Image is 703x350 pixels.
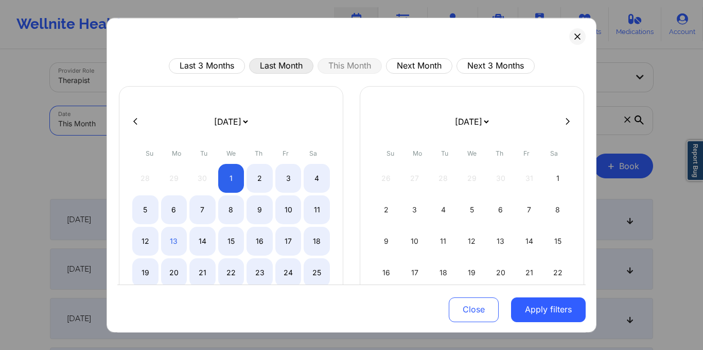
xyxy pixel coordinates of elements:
[304,227,330,256] div: Sat Oct 18 2025
[496,149,503,157] abbr: Thursday
[373,195,399,224] div: Sun Nov 02 2025
[430,258,456,287] div: Tue Nov 18 2025
[318,58,382,74] button: This Month
[386,149,394,157] abbr: Sunday
[441,149,448,157] abbr: Tuesday
[132,195,159,224] div: Sun Oct 05 2025
[459,227,485,256] div: Wed Nov 12 2025
[218,258,244,287] div: Wed Oct 22 2025
[459,195,485,224] div: Wed Nov 05 2025
[304,195,330,224] div: Sat Oct 11 2025
[255,149,262,157] abbr: Thursday
[550,149,558,157] abbr: Saturday
[161,258,187,287] div: Mon Oct 20 2025
[449,297,499,322] button: Close
[218,164,244,193] div: Wed Oct 01 2025
[218,227,244,256] div: Wed Oct 15 2025
[275,227,302,256] div: Fri Oct 17 2025
[467,149,477,157] abbr: Wednesday
[487,258,514,287] div: Thu Nov 20 2025
[200,149,207,157] abbr: Tuesday
[430,195,456,224] div: Tue Nov 04 2025
[544,258,571,287] div: Sat Nov 22 2025
[226,149,236,157] abbr: Wednesday
[413,149,422,157] abbr: Monday
[304,258,330,287] div: Sat Oct 25 2025
[146,149,153,157] abbr: Sunday
[516,227,542,256] div: Fri Nov 14 2025
[309,149,317,157] abbr: Saturday
[511,297,586,322] button: Apply filters
[386,58,452,74] button: Next Month
[161,195,187,224] div: Mon Oct 06 2025
[275,195,302,224] div: Fri Oct 10 2025
[132,227,159,256] div: Sun Oct 12 2025
[430,227,456,256] div: Tue Nov 11 2025
[247,164,273,193] div: Thu Oct 02 2025
[402,227,428,256] div: Mon Nov 10 2025
[283,149,289,157] abbr: Friday
[247,258,273,287] div: Thu Oct 23 2025
[459,258,485,287] div: Wed Nov 19 2025
[456,58,535,74] button: Next 3 Months
[544,195,571,224] div: Sat Nov 08 2025
[544,164,571,193] div: Sat Nov 01 2025
[169,58,245,74] button: Last 3 Months
[249,58,313,74] button: Last Month
[189,258,216,287] div: Tue Oct 21 2025
[275,258,302,287] div: Fri Oct 24 2025
[304,164,330,193] div: Sat Oct 04 2025
[132,258,159,287] div: Sun Oct 19 2025
[218,195,244,224] div: Wed Oct 08 2025
[373,258,399,287] div: Sun Nov 16 2025
[189,195,216,224] div: Tue Oct 07 2025
[247,227,273,256] div: Thu Oct 16 2025
[487,195,514,224] div: Thu Nov 06 2025
[402,195,428,224] div: Mon Nov 03 2025
[247,195,273,224] div: Thu Oct 09 2025
[523,149,530,157] abbr: Friday
[487,227,514,256] div: Thu Nov 13 2025
[275,164,302,193] div: Fri Oct 03 2025
[516,258,542,287] div: Fri Nov 21 2025
[402,258,428,287] div: Mon Nov 17 2025
[172,149,181,157] abbr: Monday
[516,195,542,224] div: Fri Nov 07 2025
[373,227,399,256] div: Sun Nov 09 2025
[544,227,571,256] div: Sat Nov 15 2025
[189,227,216,256] div: Tue Oct 14 2025
[161,227,187,256] div: Mon Oct 13 2025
